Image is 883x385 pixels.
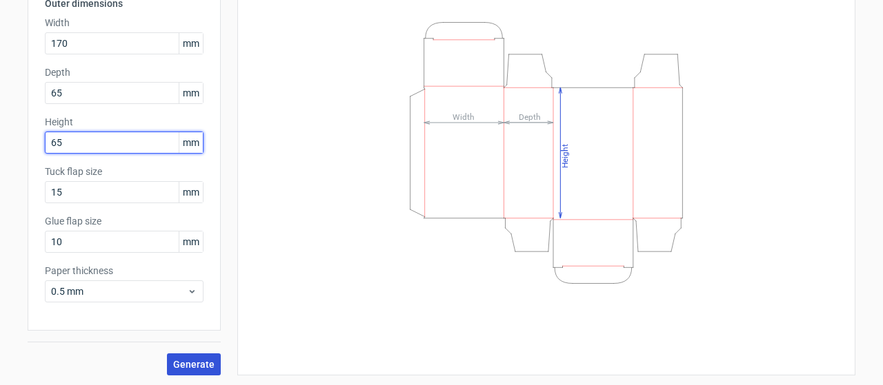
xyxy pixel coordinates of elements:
label: Depth [45,65,204,79]
button: Generate [167,353,221,375]
span: mm [179,231,203,252]
span: mm [179,132,203,153]
label: Glue flap size [45,214,204,228]
label: Tuck flap size [45,165,204,178]
label: Width [45,16,204,30]
span: mm [179,182,203,202]
span: mm [179,33,203,54]
label: Height [45,115,204,129]
label: Paper thickness [45,264,204,278]
span: Generate [173,360,215,369]
span: 0.5 mm [51,284,187,298]
tspan: Depth [519,112,541,121]
tspan: Height [560,143,570,167]
span: mm [179,83,203,103]
tspan: Width [453,112,475,121]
